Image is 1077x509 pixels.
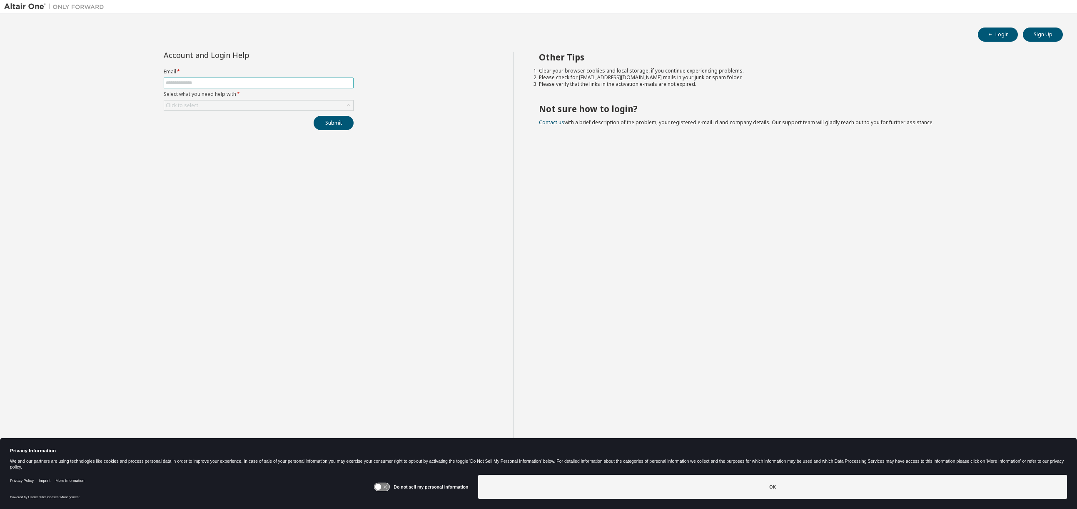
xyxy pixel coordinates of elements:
[539,68,1048,74] li: Clear your browser cookies and local storage, if you continue experiencing problems.
[539,81,1048,88] li: Please verify that the links in the activation e-mails are not expired.
[314,116,354,130] button: Submit
[978,28,1018,42] button: Login
[164,52,316,58] div: Account and Login Help
[539,119,564,126] a: Contact us
[164,68,354,75] label: Email
[539,119,934,126] span: with a brief description of the problem, your registered e-mail id and company details. Our suppo...
[164,91,354,98] label: Select what you need help with
[166,102,198,109] div: Click to select
[539,74,1048,81] li: Please check for [EMAIL_ADDRESS][DOMAIN_NAME] mails in your junk or spam folder.
[164,100,353,110] div: Click to select
[4,3,108,11] img: Altair One
[539,52,1048,63] h2: Other Tips
[1023,28,1063,42] button: Sign Up
[539,103,1048,114] h2: Not sure how to login?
